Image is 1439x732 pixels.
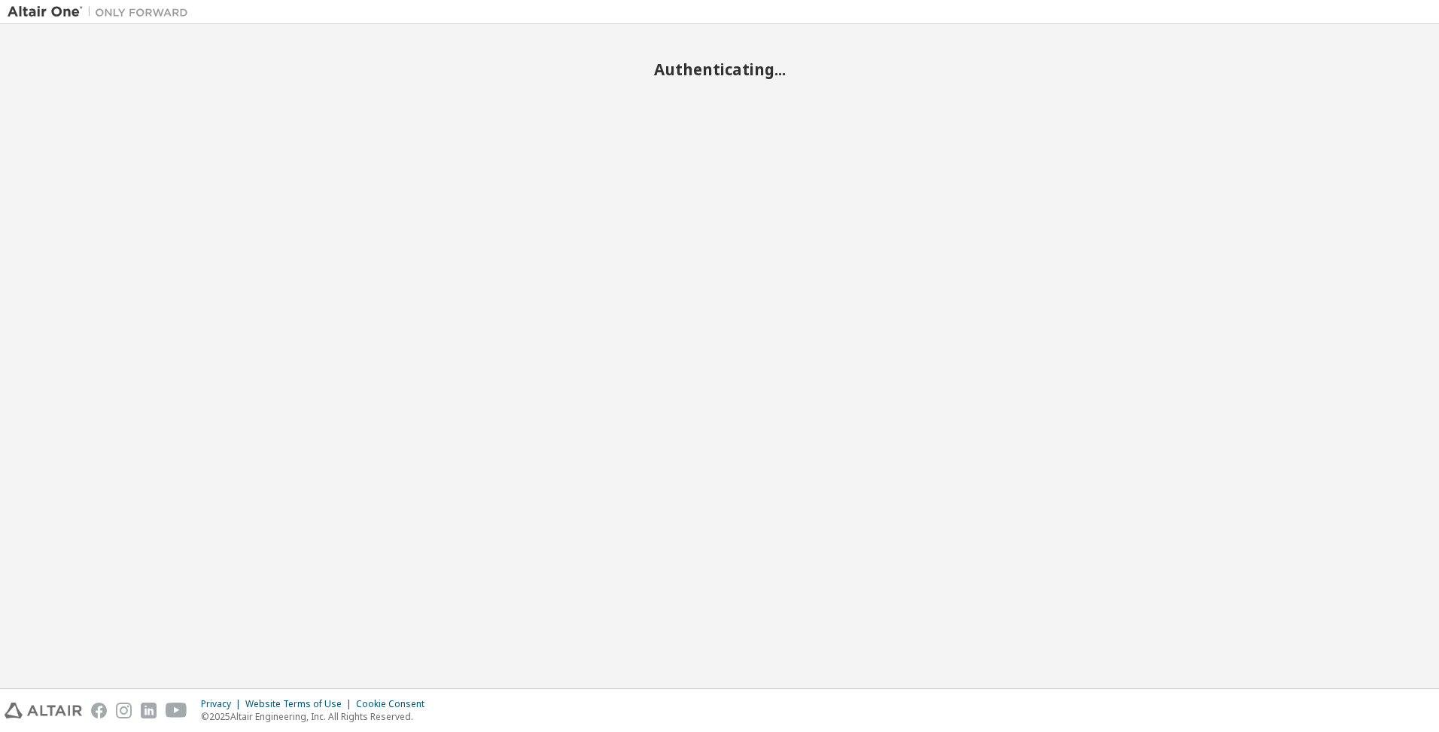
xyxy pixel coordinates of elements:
img: linkedin.svg [141,703,157,718]
img: instagram.svg [116,703,132,718]
div: Cookie Consent [356,698,434,710]
h2: Authenticating... [8,59,1431,79]
img: youtube.svg [166,703,187,718]
img: Altair One [8,5,196,20]
p: © 2025 Altair Engineering, Inc. All Rights Reserved. [201,710,434,723]
div: Website Terms of Use [245,698,356,710]
img: facebook.svg [91,703,107,718]
div: Privacy [201,698,245,710]
img: altair_logo.svg [5,703,82,718]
